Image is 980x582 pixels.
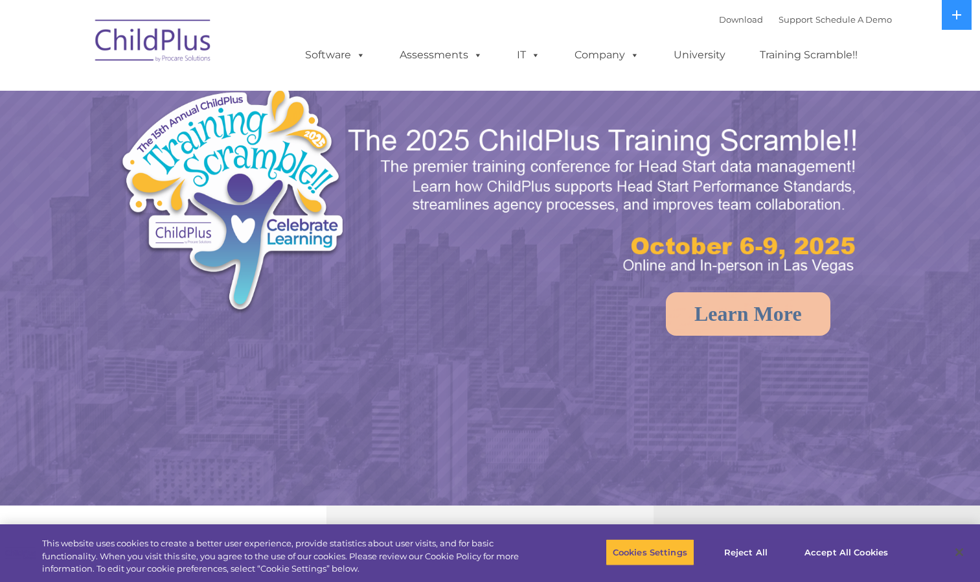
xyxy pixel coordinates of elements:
[504,42,553,68] a: IT
[719,14,763,25] a: Download
[797,539,895,566] button: Accept All Cookies
[779,14,813,25] a: Support
[387,42,496,68] a: Assessments
[606,539,694,566] button: Cookies Settings
[666,292,830,336] a: Learn More
[719,14,892,25] font: |
[661,42,738,68] a: University
[705,539,786,566] button: Reject All
[89,10,218,75] img: ChildPlus by Procare Solutions
[945,538,974,566] button: Close
[42,537,539,576] div: This website uses cookies to create a better user experience, provide statistics about user visit...
[747,42,871,68] a: Training Scramble!!
[815,14,892,25] a: Schedule A Demo
[292,42,378,68] a: Software
[562,42,652,68] a: Company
